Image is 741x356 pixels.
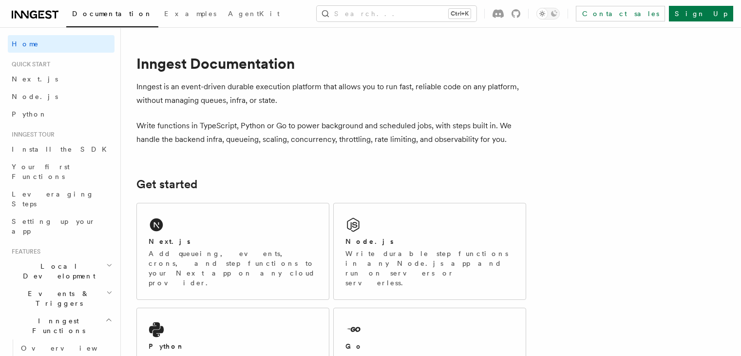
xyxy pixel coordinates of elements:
h2: Python [149,341,185,351]
span: Features [8,248,40,256]
a: Setting up your app [8,213,114,240]
h2: Next.js [149,237,190,246]
a: Leveraging Steps [8,185,114,213]
span: Your first Functions [12,163,70,180]
a: Next.jsAdd queueing, events, crons, and step functions to your Next app on any cloud provider. [136,203,329,300]
button: Local Development [8,257,114,285]
span: Next.js [12,75,58,83]
a: Contact sales [576,6,665,21]
span: Local Development [8,261,106,281]
h2: Go [345,341,363,351]
a: Home [8,35,114,53]
a: Node.jsWrite durable step functions in any Node.js app and run on servers or serverless. [333,203,526,300]
span: Overview [21,344,121,352]
a: AgentKit [222,3,285,26]
a: Next.js [8,70,114,88]
button: Events & Triggers [8,285,114,312]
button: Inngest Functions [8,312,114,339]
a: Python [8,105,114,123]
span: Inngest tour [8,131,55,138]
span: Node.js [12,93,58,100]
a: Your first Functions [8,158,114,185]
span: Setting up your app [12,218,95,235]
button: Search...Ctrl+K [317,6,476,21]
span: Examples [164,10,216,18]
h2: Node.js [345,237,394,246]
a: Sign Up [669,6,733,21]
span: Leveraging Steps [12,190,94,208]
h1: Inngest Documentation [136,55,526,72]
a: Install the SDK [8,140,114,158]
span: Documentation [72,10,152,18]
p: Write functions in TypeScript, Python or Go to power background and scheduled jobs, with steps bu... [136,119,526,146]
kbd: Ctrl+K [449,9,471,19]
p: Inngest is an event-driven durable execution platform that allows you to run fast, reliable code ... [136,80,526,107]
span: Python [12,110,47,118]
button: Toggle dark mode [536,8,560,20]
span: Inngest Functions [8,316,105,336]
a: Node.js [8,88,114,105]
p: Add queueing, events, crons, and step functions to your Next app on any cloud provider. [149,249,317,288]
span: Home [12,39,39,49]
a: Documentation [66,3,158,27]
a: Get started [136,178,197,191]
span: Quick start [8,60,50,68]
a: Examples [158,3,222,26]
span: Install the SDK [12,145,113,153]
span: AgentKit [228,10,280,18]
p: Write durable step functions in any Node.js app and run on servers or serverless. [345,249,514,288]
span: Events & Triggers [8,289,106,308]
